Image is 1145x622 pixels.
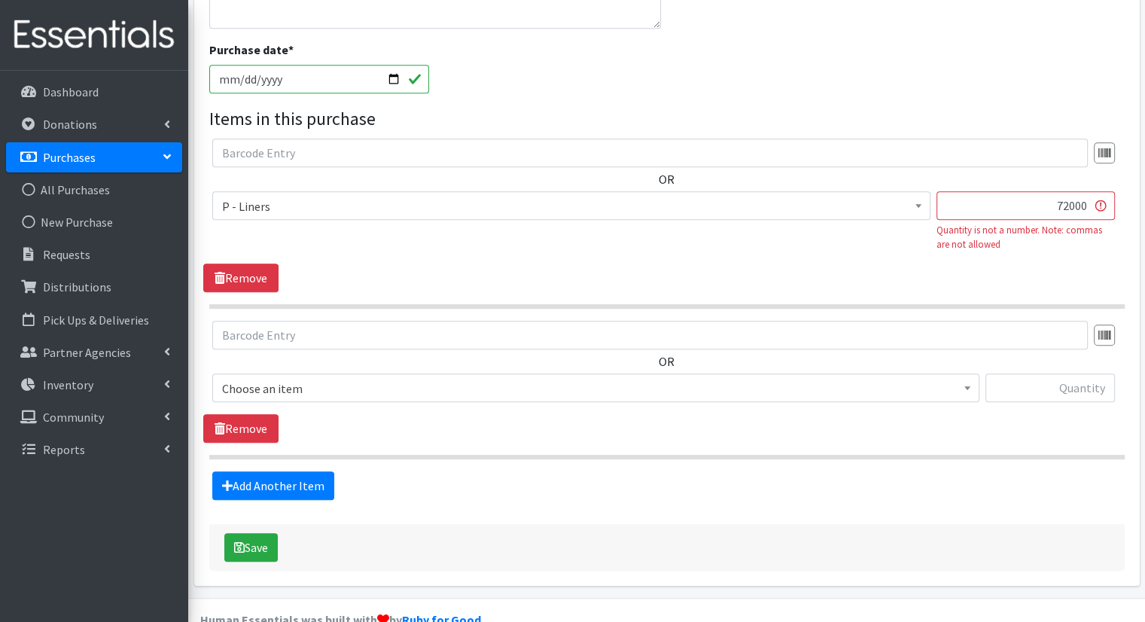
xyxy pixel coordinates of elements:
[6,305,182,335] a: Pick Ups & Deliveries
[212,139,1088,167] input: Barcode Entry
[6,10,182,60] img: HumanEssentials
[6,434,182,465] a: Reports
[288,42,294,57] abbr: required
[43,84,99,99] p: Dashboard
[985,374,1115,402] input: Quantity
[6,402,182,432] a: Community
[212,471,334,500] a: Add Another Item
[43,150,96,165] p: Purchases
[222,196,921,217] span: P - Liners
[6,142,182,172] a: Purchases
[43,117,97,132] p: Donations
[6,272,182,302] a: Distributions
[43,410,104,425] p: Community
[6,175,182,205] a: All Purchases
[6,337,182,367] a: Partner Agencies
[6,77,182,107] a: Dashboard
[6,239,182,270] a: Requests
[43,247,90,262] p: Requests
[659,170,675,188] label: OR
[43,345,131,360] p: Partner Agencies
[222,378,970,399] span: Choose an item
[209,105,1125,133] legend: Items in this purchase
[203,264,279,292] a: Remove
[936,223,1115,252] div: Quantity is not a number. Note: commas are not allowed
[936,191,1115,220] input: Quantity
[43,377,93,392] p: Inventory
[43,442,85,457] p: Reports
[43,313,149,328] p: Pick Ups & Deliveries
[43,279,111,294] p: Distributions
[209,41,294,59] label: Purchase date
[212,191,930,220] span: P - Liners
[212,321,1088,349] input: Barcode Entry
[6,370,182,400] a: Inventory
[659,352,675,370] label: OR
[203,414,279,443] a: Remove
[224,533,278,562] button: Save
[6,109,182,139] a: Donations
[6,207,182,237] a: New Purchase
[212,374,979,402] span: Choose an item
